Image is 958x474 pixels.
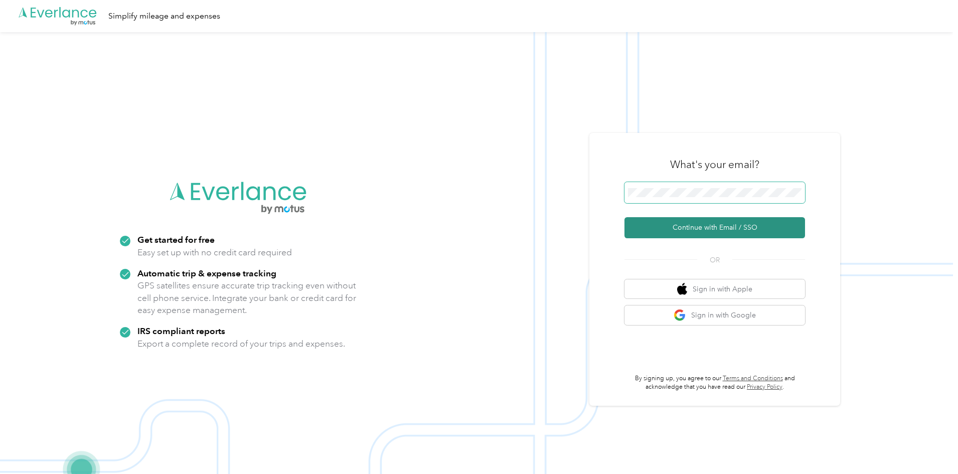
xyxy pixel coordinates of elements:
[747,383,782,391] a: Privacy Policy
[677,283,687,295] img: apple logo
[624,374,805,392] p: By signing up, you agree to our and acknowledge that you have read our .
[108,10,220,23] div: Simplify mileage and expenses
[624,279,805,299] button: apple logoSign in with Apple
[624,305,805,325] button: google logoSign in with Google
[137,279,357,317] p: GPS satellites ensure accurate trip tracking even without cell phone service. Integrate your bank...
[624,217,805,238] button: Continue with Email / SSO
[697,255,732,265] span: OR
[723,375,783,382] a: Terms and Conditions
[137,268,276,278] strong: Automatic trip & expense tracking
[137,234,215,245] strong: Get started for free
[670,157,759,172] h3: What's your email?
[137,338,345,350] p: Export a complete record of your trips and expenses.
[137,326,225,336] strong: IRS compliant reports
[137,246,292,259] p: Easy set up with no credit card required
[674,309,686,322] img: google logo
